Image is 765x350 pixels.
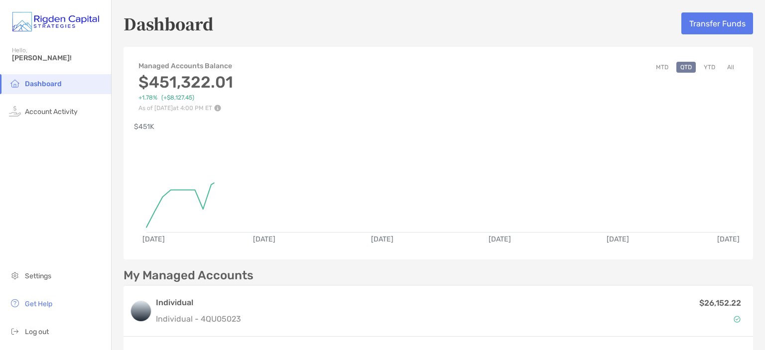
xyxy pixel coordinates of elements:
[9,105,21,117] img: activity icon
[138,73,233,92] h3: $451,322.01
[676,62,696,73] button: QTD
[723,62,738,73] button: All
[214,105,221,112] img: Performance Info
[134,122,154,131] text: $451K
[124,269,254,282] p: My Managed Accounts
[9,269,21,281] img: settings icon
[700,62,719,73] button: YTD
[156,313,241,325] p: Individual - 4QU05023
[12,54,105,62] span: [PERSON_NAME]!
[734,316,741,323] img: Account Status icon
[25,300,52,308] span: Get Help
[138,62,233,70] h4: Managed Accounts Balance
[138,105,233,112] p: As of [DATE] at 4:00 PM ET
[371,235,393,243] text: [DATE]
[138,94,157,102] span: +1.78%
[161,94,194,102] span: ( +$8,127.45 )
[131,301,151,321] img: logo account
[9,297,21,309] img: get-help icon
[25,108,78,116] span: Account Activity
[156,297,241,309] h3: Individual
[253,235,275,243] text: [DATE]
[9,325,21,337] img: logout icon
[652,62,672,73] button: MTD
[25,328,49,336] span: Log out
[25,272,51,280] span: Settings
[142,235,165,243] text: [DATE]
[681,12,753,34] button: Transfer Funds
[9,77,21,89] img: household icon
[699,297,741,309] p: $26,152.22
[25,80,62,88] span: Dashboard
[124,12,214,35] h5: Dashboard
[717,235,740,243] text: [DATE]
[489,235,511,243] text: [DATE]
[607,235,629,243] text: [DATE]
[12,4,99,40] img: Zoe Logo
